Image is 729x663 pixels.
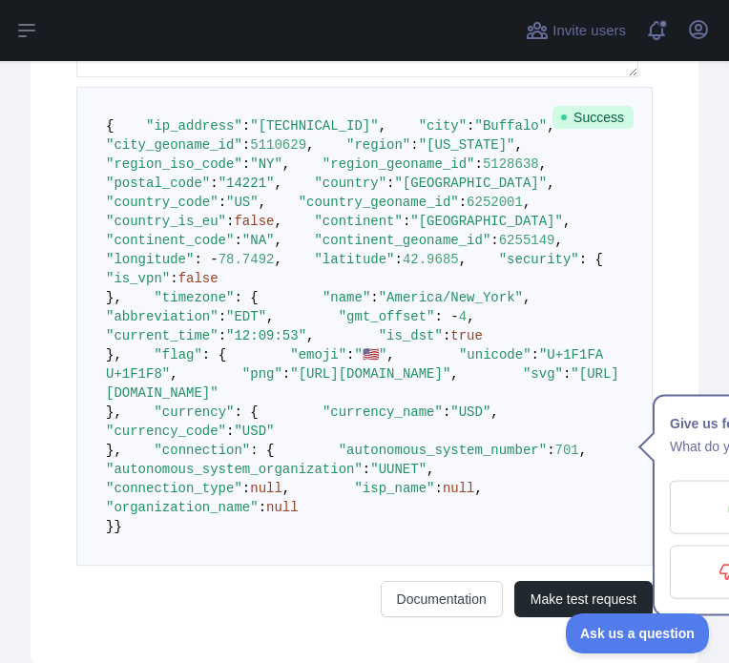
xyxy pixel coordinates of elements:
span: "[URL][DOMAIN_NAME]" [106,366,619,401]
span: : { [202,347,226,363]
span: "png" [242,366,282,382]
span: 4 [459,309,467,324]
span: 78.7492 [219,252,275,267]
span: "is_vpn" [106,271,170,286]
span: : { [234,290,258,305]
span: "NY" [250,156,282,172]
span: , [427,462,434,477]
span: "NA" [242,233,275,248]
span: "12:09:53" [226,328,306,343]
span: "svg" [523,366,563,382]
span: 6252001 [467,195,523,210]
span: }, [106,347,122,363]
span: "emoji" [290,347,346,363]
span: , [306,137,314,153]
span: "country_is_eu" [106,214,226,229]
span: , [379,118,386,134]
span: : [563,366,571,382]
span: }, [106,404,122,420]
span: "America/New_York" [379,290,523,305]
span: , [475,481,483,496]
a: Documentation [381,581,503,617]
span: : [403,214,410,229]
span: : [475,156,483,172]
span: }, [106,290,122,305]
span: null [266,500,299,515]
span: "abbreviation" [106,309,219,324]
span: "14221" [219,176,275,191]
span: { [106,118,114,134]
span: , [259,195,266,210]
span: : [459,195,467,210]
span: , [274,233,281,248]
span: : [370,290,378,305]
span: "EDT" [226,309,266,324]
span: , [547,176,554,191]
span: "region_geoname_id" [323,156,475,172]
span: "currency_code" [106,424,226,439]
span: , [523,290,531,305]
span: "name" [323,290,370,305]
button: Make test request [514,581,653,617]
span: "longitude" [106,252,194,267]
span: : [259,500,266,515]
span: , [274,176,281,191]
span: "continent" [314,214,402,229]
span: , [282,156,290,172]
span: "U+1F1FA U+1F1F8" [106,347,612,382]
span: : [242,481,250,496]
span: , [555,233,563,248]
span: , [266,309,274,324]
span: , [547,118,554,134]
span: "connection" [154,443,250,458]
span: "continent_geoname_id" [314,233,490,248]
span: false [178,271,219,286]
span: : [282,366,290,382]
span: : { [579,252,603,267]
span: , [490,404,498,420]
span: "autonomous_system_number" [339,443,547,458]
span: "autonomous_system_organization" [106,462,363,477]
span: , [170,366,177,382]
span: , [515,137,523,153]
span: : [346,347,354,363]
span: "[GEOGRAPHIC_DATA]" [394,176,547,191]
span: : - [194,252,218,267]
span: "current_time" [106,328,219,343]
span: : - [435,309,459,324]
span: : [219,309,226,324]
span: "🇺🇸" [355,347,387,363]
span: : [434,481,442,496]
span: , [386,347,394,363]
span: , [579,443,587,458]
span: : [234,233,241,248]
span: , [563,214,571,229]
span: "region_iso_code" [106,156,242,172]
span: , [450,366,458,382]
span: "city" [419,118,467,134]
span: : [210,176,218,191]
span: "city_geoname_id" [106,137,242,153]
span: : { [250,443,274,458]
span: : [467,118,474,134]
span: : [170,271,177,286]
span: : [226,214,234,229]
span: , [274,252,281,267]
span: "Buffalo" [475,118,548,134]
span: 5110629 [250,137,306,153]
span: : [242,156,250,172]
span: , [282,481,290,496]
span: : [219,195,226,210]
span: : [242,118,250,134]
span: 42.9685 [403,252,459,267]
span: "USD" [450,404,490,420]
span: "USD" [234,424,274,439]
span: : [443,328,450,343]
span: : [490,233,498,248]
iframe: Toggle Customer Support [566,613,710,653]
span: "is_dst" [379,328,443,343]
span: , [274,214,281,229]
span: Success [552,106,634,129]
span: : [531,347,539,363]
span: "UUNET" [370,462,427,477]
